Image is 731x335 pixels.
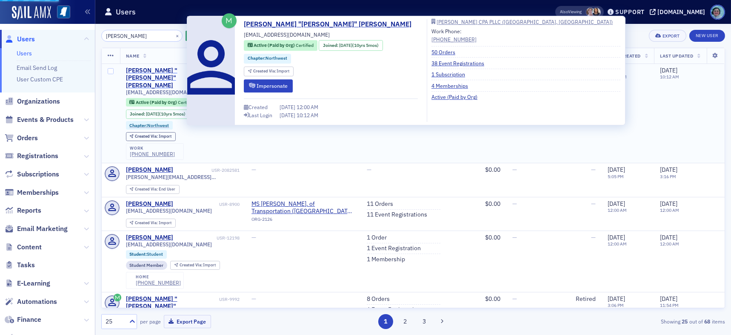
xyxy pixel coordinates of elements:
[129,123,169,128] a: Chapter:Northwest
[136,280,181,286] a: [PHONE_NUMBER]
[5,170,59,179] a: Subscriptions
[12,6,51,20] img: SailAMX
[615,8,645,16] div: Support
[135,187,175,192] div: End User
[17,297,57,306] span: Automations
[397,314,412,329] button: 2
[136,274,181,280] div: home
[126,261,168,270] div: Student Member
[146,111,159,117] span: [DATE]
[650,9,708,15] button: [DOMAIN_NAME]
[608,241,627,247] time: 12:00 AM
[570,295,596,303] div: Retired
[660,207,679,213] time: 12:00 AM
[512,295,517,303] span: —
[244,54,291,64] div: Chapter:
[660,53,693,59] span: Last Updated
[174,167,240,173] div: USR-2082581
[485,200,500,208] span: $0.00
[339,42,379,49] div: (10yrs 5mos)
[657,8,705,16] div: [DOMAIN_NAME]
[608,302,624,308] time: 3:06 PM
[126,166,173,174] div: [PERSON_NAME]
[140,318,161,325] label: per page
[17,75,63,83] a: User Custom CPE
[367,200,393,208] a: 11 Orders
[5,35,35,44] a: Users
[126,110,190,119] div: Joined: 2015-04-01 00:00:00
[129,99,195,105] a: Active (Paid by Org) Certified
[126,121,173,130] div: Chapter:
[5,206,41,215] a: Reports
[170,261,220,270] div: Created Via: Import
[431,59,491,67] a: 38 Event Registrations
[130,151,175,157] div: [PHONE_NUMBER]
[57,6,70,19] img: SailAMX
[219,297,240,302] div: USR-9992
[367,234,387,242] a: 1 Order
[431,82,474,90] a: 4 Memberships
[5,297,57,306] a: Automations
[248,55,287,62] a: Chapter:Northwest
[608,207,627,213] time: 12:00 AM
[592,8,601,17] span: Noma Burge
[17,243,42,252] span: Content
[431,48,462,56] a: 50 Orders
[129,251,147,257] span: Student :
[591,166,596,173] span: —
[17,279,50,288] span: E-Learning
[5,243,42,252] a: Content
[662,34,680,38] div: Export
[703,318,712,325] strong: 68
[116,7,136,17] h1: Users
[280,104,297,111] span: [DATE]
[280,112,297,118] span: [DATE]
[5,151,58,161] a: Registrations
[437,20,613,24] div: [PERSON_NAME] CPA PLLC ([GEOGRAPHIC_DATA], [GEOGRAPHIC_DATA])
[431,19,620,24] a: [PERSON_NAME] CPA PLLC ([GEOGRAPHIC_DATA], [GEOGRAPHIC_DATA])
[244,40,317,51] div: Active (Paid by Org): Active (Paid by Org): Certified
[135,186,159,192] span: Created Via :
[431,70,471,78] a: 1 Subscription
[367,256,405,263] a: 1 Membership
[5,115,74,124] a: Events & Products
[367,245,421,252] a: 1 Event Registration
[560,9,582,15] span: Viewing
[5,188,59,197] a: Memberships
[17,260,35,270] span: Tasks
[17,64,57,72] a: Email Send Log
[5,260,35,270] a: Tasks
[608,166,625,173] span: [DATE]
[251,166,256,173] span: —
[244,79,293,92] button: Impersonate
[367,211,427,219] a: 11 Event Registrations
[248,105,268,110] div: Created
[126,295,218,318] a: [PERSON_NAME] "[PERSON_NAME]" [PERSON_NAME]
[608,173,624,179] time: 5:05 PM
[608,295,625,303] span: [DATE]
[660,74,679,80] time: 10:12 AM
[591,234,596,241] span: —
[126,234,173,242] a: [PERSON_NAME]
[649,30,686,42] button: Export
[251,200,355,215] a: MS [PERSON_NAME]. of Transportation ([GEOGRAPHIC_DATA], [GEOGRAPHIC_DATA])
[660,295,677,303] span: [DATE]
[512,166,517,173] span: —
[591,200,596,208] span: —
[126,250,167,259] div: Student:
[586,8,595,17] span: Lydia Carlisle
[17,206,41,215] span: Reports
[710,5,725,20] span: Profile
[126,53,140,59] span: Name
[608,200,625,208] span: [DATE]
[126,208,212,214] span: [EMAIL_ADDRESS][DOMAIN_NAME]
[178,99,196,105] span: Certified
[17,97,60,106] span: Organizations
[339,42,352,48] span: [DATE]
[248,42,314,49] a: Active (Paid by Org) Certified
[680,318,689,325] strong: 25
[5,97,60,106] a: Organizations
[485,166,500,173] span: $0.00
